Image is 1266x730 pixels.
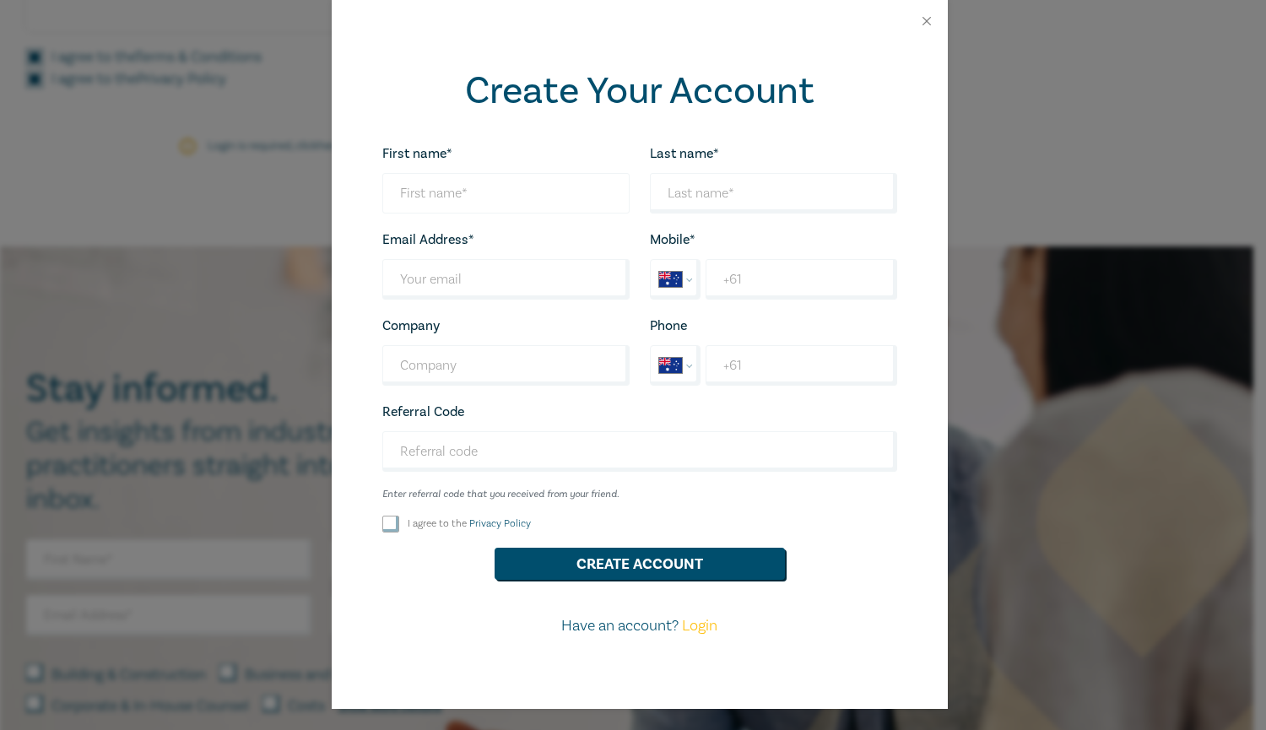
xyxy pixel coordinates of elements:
[706,259,896,300] input: Enter Mobile number
[382,431,897,472] input: Referral code
[650,232,695,247] label: Mobile*
[706,345,896,386] input: Enter phone number
[382,146,452,161] label: First name*
[469,517,531,530] a: Privacy Policy
[382,318,440,333] label: Company
[382,232,474,247] label: Email Address*
[382,69,897,113] h2: Create Your Account
[650,318,687,333] label: Phone
[919,14,934,29] button: Close
[382,345,630,386] input: Company
[682,616,717,635] a: Login
[372,615,907,637] p: Have an account?
[408,516,531,531] label: I agree to the
[495,548,785,580] button: Create Account
[382,404,464,419] label: Referral Code
[382,173,630,214] input: First name*
[650,173,897,214] input: Last name*
[382,259,630,300] input: Your email
[650,146,719,161] label: Last name*
[382,489,897,500] small: Enter referral code that you received from your friend.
